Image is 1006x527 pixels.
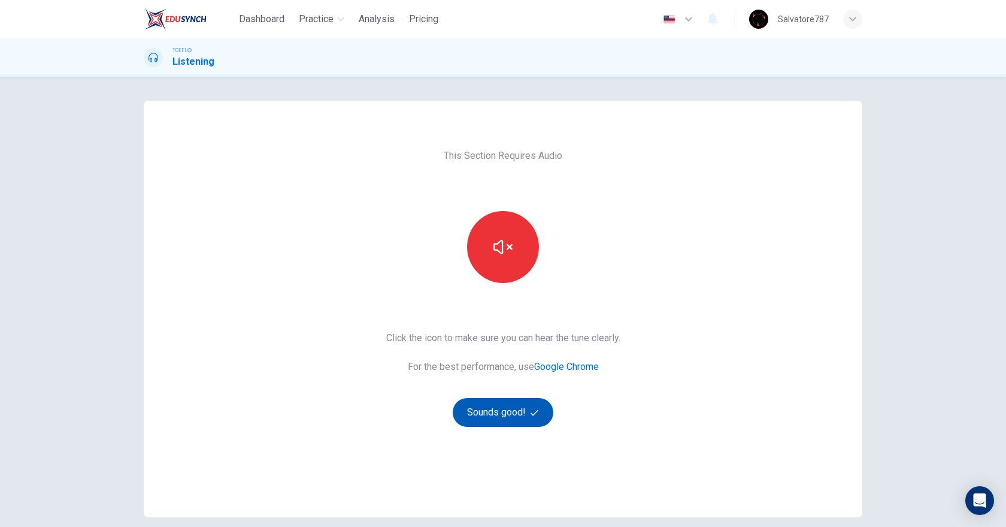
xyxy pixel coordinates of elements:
[778,12,829,26] div: Salvatore787
[299,12,334,26] span: Practice
[409,12,438,26] span: Pricing
[172,55,214,69] h1: Listening
[444,149,562,163] span: This Section Requires Audio
[354,8,399,30] button: Analysis
[144,7,234,31] a: EduSynch logo
[239,12,284,26] span: Dashboard
[534,361,599,372] a: Google Chrome
[294,8,349,30] button: Practice
[386,360,620,374] span: For the best performance, use
[749,10,768,29] img: Profile picture
[453,398,553,427] button: Sounds good!
[144,7,207,31] img: EduSynch logo
[404,8,443,30] button: Pricing
[662,15,677,24] img: en
[386,331,620,345] span: Click the icon to make sure you can hear the tune clearly.
[965,486,994,515] div: Open Intercom Messenger
[172,46,192,55] span: TOEFL®
[359,12,395,26] span: Analysis
[234,8,289,30] button: Dashboard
